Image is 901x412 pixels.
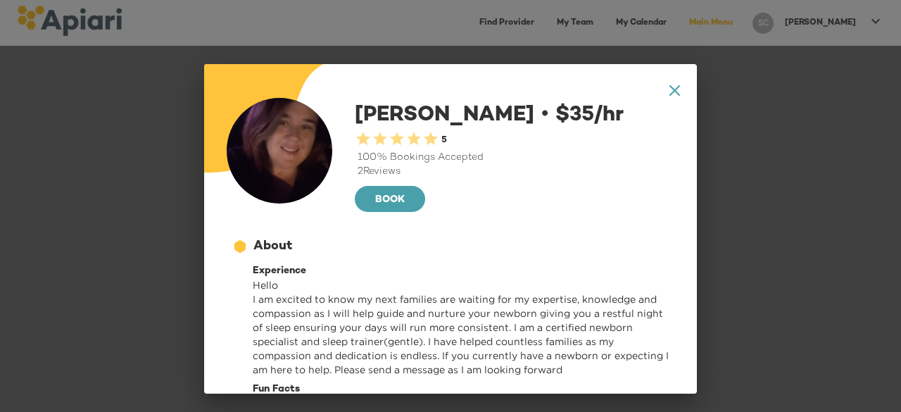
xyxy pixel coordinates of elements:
[534,104,624,127] span: $ 35 /hr
[366,192,414,209] span: BOOK
[253,264,669,278] div: Experience
[227,98,332,204] img: user-photo-123-1696327766199.jpeg
[355,186,425,213] button: BOOK
[540,101,550,124] span: •
[253,382,669,397] div: Fun Facts
[355,165,674,179] div: 2 Reviews
[355,151,674,165] div: 100 % Bookings Accepted
[355,98,674,215] div: [PERSON_NAME]
[253,278,669,377] p: Hello I am excited to know my next families are waiting for my expertise, knowledge and compassio...
[253,237,292,256] div: About
[439,134,447,147] div: 5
